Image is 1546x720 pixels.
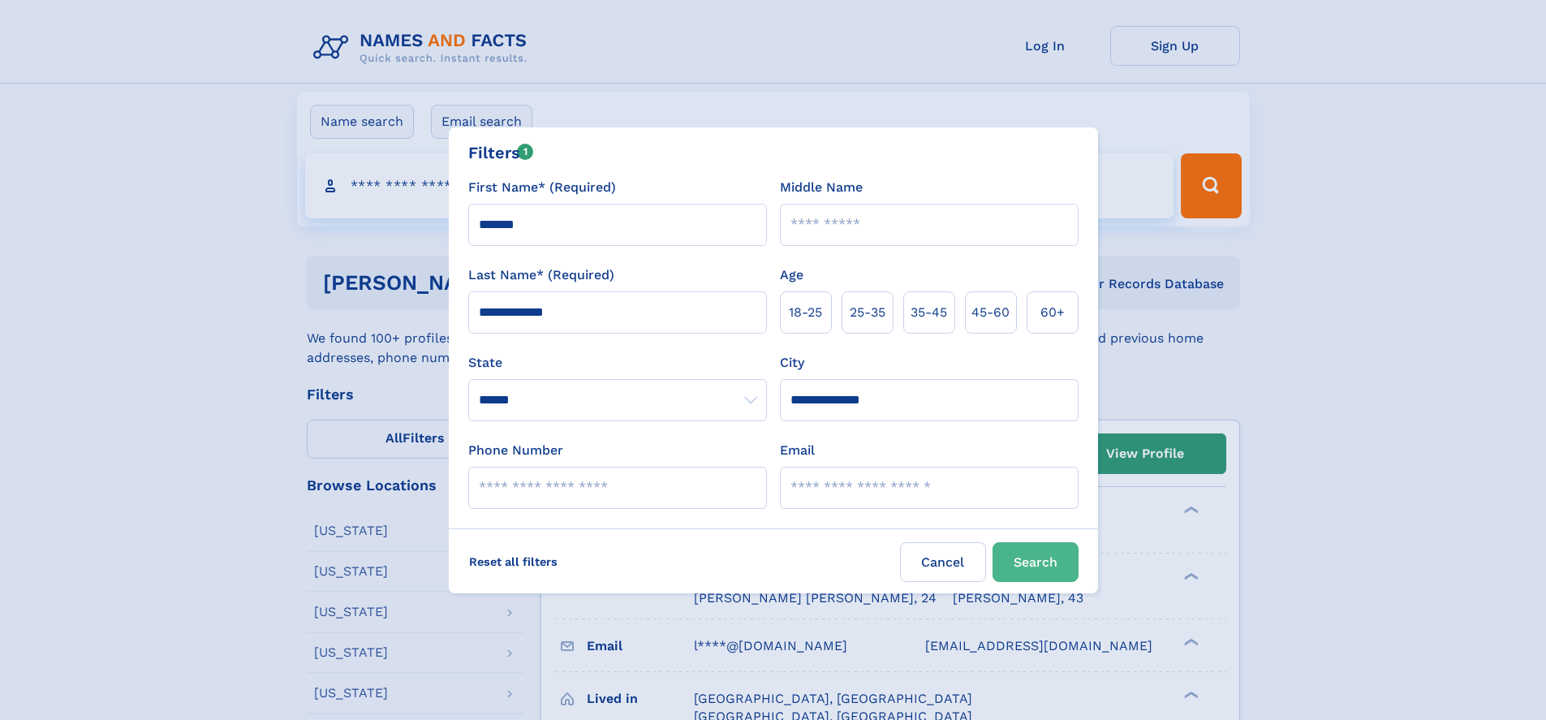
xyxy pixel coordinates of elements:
div: Filters [468,140,534,165]
button: Search [993,542,1079,582]
label: Last Name* (Required) [468,265,614,285]
label: Cancel [900,542,986,582]
span: 18‑25 [789,303,822,322]
label: First Name* (Required) [468,178,616,197]
span: 60+ [1040,303,1065,322]
label: Phone Number [468,441,563,460]
label: City [780,353,804,373]
label: State [468,353,767,373]
span: 45‑60 [971,303,1010,322]
span: 35‑45 [911,303,947,322]
label: Age [780,265,803,285]
label: Middle Name [780,178,863,197]
label: Reset all filters [459,542,568,581]
label: Email [780,441,815,460]
span: 25‑35 [850,303,885,322]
